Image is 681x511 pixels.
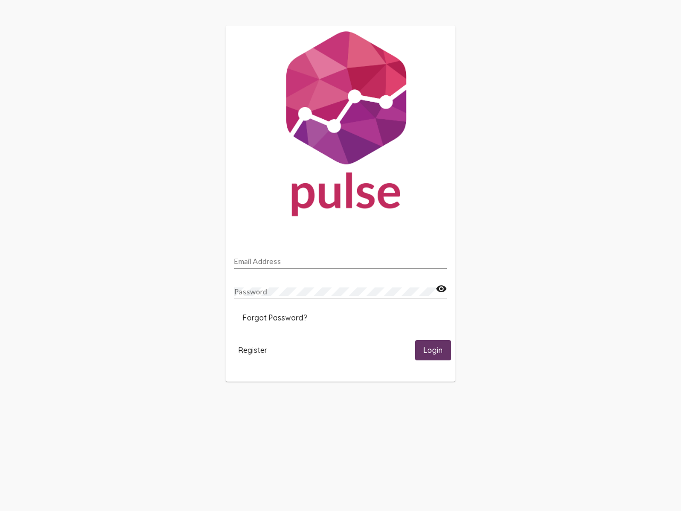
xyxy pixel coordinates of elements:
[423,346,443,356] span: Login
[415,340,451,360] button: Login
[436,283,447,295] mat-icon: visibility
[226,26,455,227] img: Pulse For Good Logo
[234,308,315,327] button: Forgot Password?
[238,345,267,355] span: Register
[243,313,307,323] span: Forgot Password?
[230,340,276,360] button: Register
